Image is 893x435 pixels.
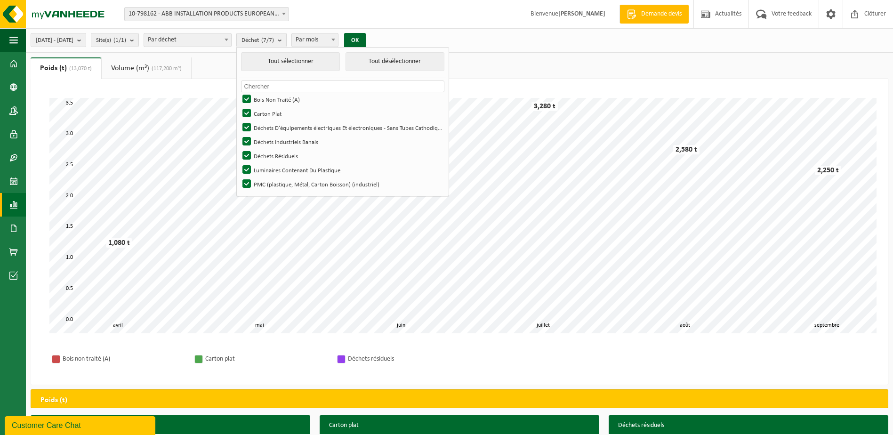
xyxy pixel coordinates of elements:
span: Par déchet [144,33,232,47]
span: Par déchet [144,33,231,47]
iframe: chat widget [5,414,157,435]
div: Carton plat [205,353,328,365]
div: 3,280 t [531,102,558,111]
input: Chercher [241,81,444,92]
button: Déchet(7/7) [236,33,287,47]
button: OK [344,33,366,48]
span: Demande devis [639,9,684,19]
div: Déchets résiduels [348,353,470,365]
div: 1,080 t [106,238,132,248]
div: 2,580 t [673,145,700,154]
label: Bois Non Traité (A) [241,92,443,106]
button: Tout sélectionner [241,52,340,71]
strong: [PERSON_NAME] [558,10,605,17]
span: (13,070 t) [67,66,92,72]
label: Déchets Résiduels [241,149,443,163]
span: Par mois [291,33,338,47]
button: Site(s)(1/1) [91,33,139,47]
label: Déchets D'équipements électriques Et électroniques - Sans Tubes Cathodiques [241,121,443,135]
count: (7/7) [261,37,274,43]
span: [DATE] - [DATE] [36,33,73,48]
a: Poids (t) [31,57,101,79]
count: (1/1) [113,37,126,43]
span: 10-798162 - ABB INSTALLATION PRODUCTS EUROPEAN CENTRE SA - HOUDENG-GOEGNIES [125,8,289,21]
div: Bois non traité (A) [63,353,185,365]
a: Demande devis [619,5,689,24]
span: (117,200 m³) [149,66,182,72]
h2: Poids (t) [31,390,77,411]
button: Tout désélectionner [346,52,444,71]
label: Carton Plat [241,106,443,121]
span: Par mois [292,33,338,47]
button: [DATE] - [DATE] [31,33,86,47]
div: 2,250 t [815,166,841,175]
label: Déchets Industriels Banals [241,135,443,149]
span: Déchet [241,33,274,48]
span: 10-798162 - ABB INSTALLATION PRODUCTS EUROPEAN CENTRE SA - HOUDENG-GOEGNIES [124,7,289,21]
a: Volume (m³) [102,57,191,79]
label: PMC (plastique, Métal, Carton Boisson) (industriel) [241,177,443,191]
label: Luminaires Contenant Du Plastique [241,163,443,177]
span: Site(s) [96,33,126,48]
